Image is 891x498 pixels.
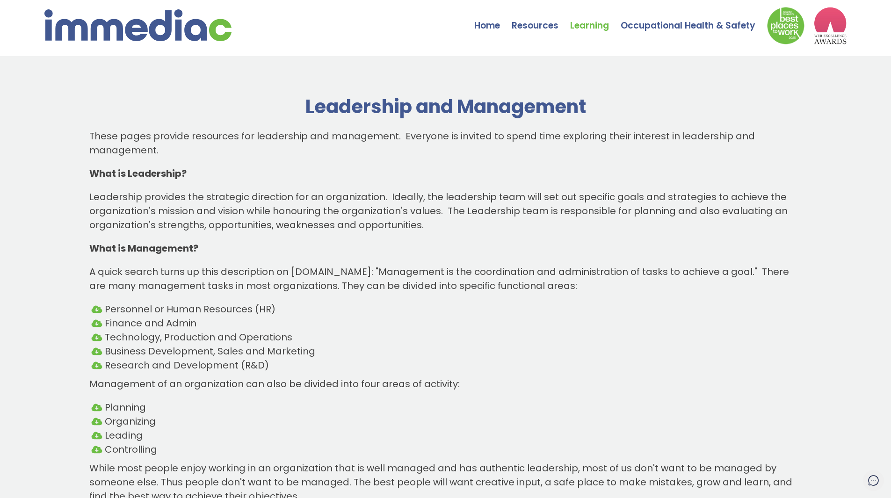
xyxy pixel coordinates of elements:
[89,265,802,293] p: A quick search turns up this description on [DOMAIN_NAME]: "Management is the coordination and ad...
[814,7,847,44] img: logo2_wea_nobg.webp
[767,7,804,44] img: Down
[99,442,793,456] li: Controlling
[44,9,232,41] img: immediac
[89,242,198,255] strong: What is Management?
[89,190,802,232] p: Leadership provides the strategic direction for an organization. Ideally, the leadership team wil...
[474,2,512,35] a: Home
[99,414,793,428] li: Organizing
[99,400,793,414] li: Planning
[89,377,802,391] p: Management of an organization can also be divided into four areas of activity:
[99,316,793,330] li: Finance and Admin
[570,2,621,35] a: Learning
[89,129,802,157] p: These pages provide resources for leadership and management. Everyone is invited to spend time ex...
[512,2,570,35] a: Resources
[99,302,793,316] li: Personnel or Human Resources (HR)
[99,428,793,442] li: Leading
[89,167,187,180] strong: What is Leadership?
[99,330,793,344] li: Technology, Production and Operations
[99,358,793,372] li: Research and Development (R&D)
[621,2,767,35] a: Occupational Health & Safety
[89,94,802,120] h1: Leadership and Management
[99,344,793,358] li: Business Development, Sales and Marketing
